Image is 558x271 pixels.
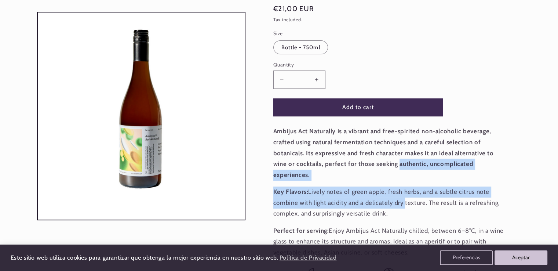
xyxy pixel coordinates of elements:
[278,252,338,264] a: Política de Privacidad (opens in a new tab)
[273,40,328,54] label: Bottle - 750ml
[440,250,493,265] button: Preferencias
[273,187,504,219] p: Lively notes of green apple, fresh herbs, and a subtle citrus note combine with light acidity and...
[273,4,314,14] span: €21,00 EUR
[273,225,504,258] p: Enjoy Ambijus Act Naturally chilled, between 6–8°C, in a wine glass to enhance its structure and ...
[273,127,494,178] strong: Ambijus Act Naturally is a vibrant and free-spirited non-alcoholic beverage, crafted using natura...
[273,16,504,24] div: Tax included.
[273,61,443,68] label: Quantity
[495,250,547,265] button: Aceptar
[273,188,309,195] strong: Key Flavors:
[273,98,443,116] button: Add to cart
[11,254,278,261] span: Este sitio web utiliza cookies para garantizar que obtenga la mejor experiencia en nuestro sitio ...
[29,12,254,220] media-gallery: Gallery Viewer
[273,227,329,234] strong: Perfect for serving:
[273,30,284,37] legend: Size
